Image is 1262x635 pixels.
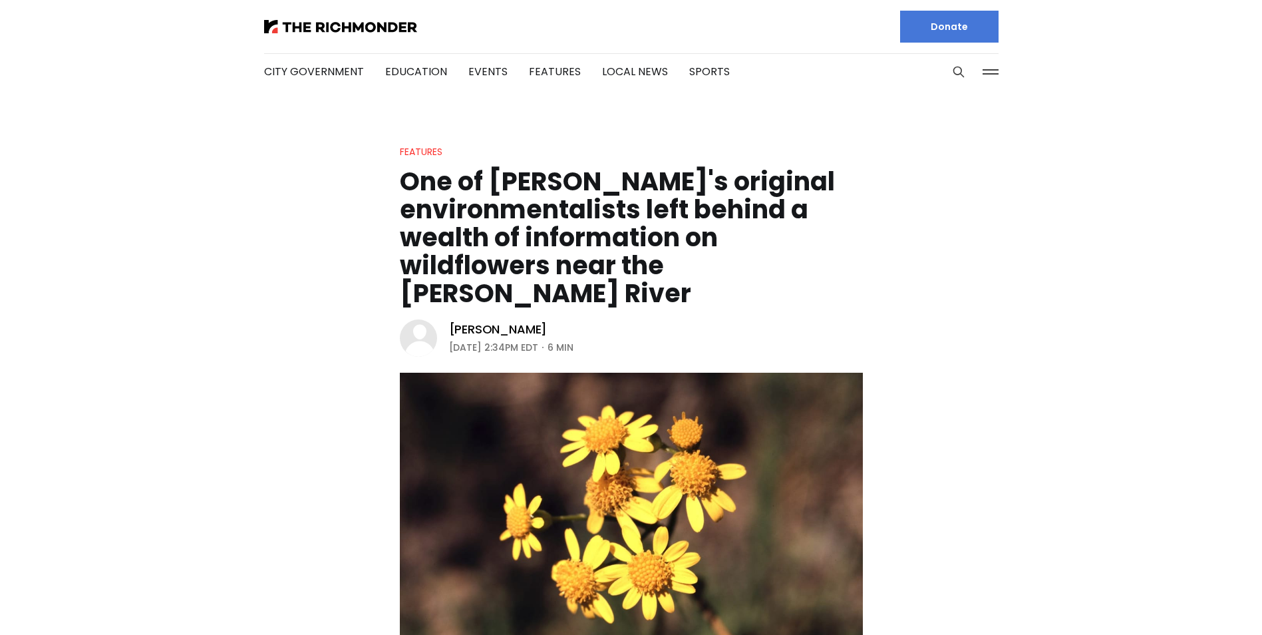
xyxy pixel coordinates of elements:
h1: One of [PERSON_NAME]'s original environmentalists left behind a wealth of information on wildflow... [400,168,863,308]
a: Events [468,64,508,79]
time: [DATE] 2:34PM EDT [449,339,538,355]
a: Local News [602,64,668,79]
img: The Richmonder [264,20,417,33]
a: Donate [900,11,999,43]
button: Search this site [949,62,969,82]
a: [PERSON_NAME] [449,321,548,337]
a: Features [400,145,442,158]
a: Sports [689,64,730,79]
span: 6 min [548,339,573,355]
a: City Government [264,64,364,79]
a: Education [385,64,447,79]
a: Features [529,64,581,79]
